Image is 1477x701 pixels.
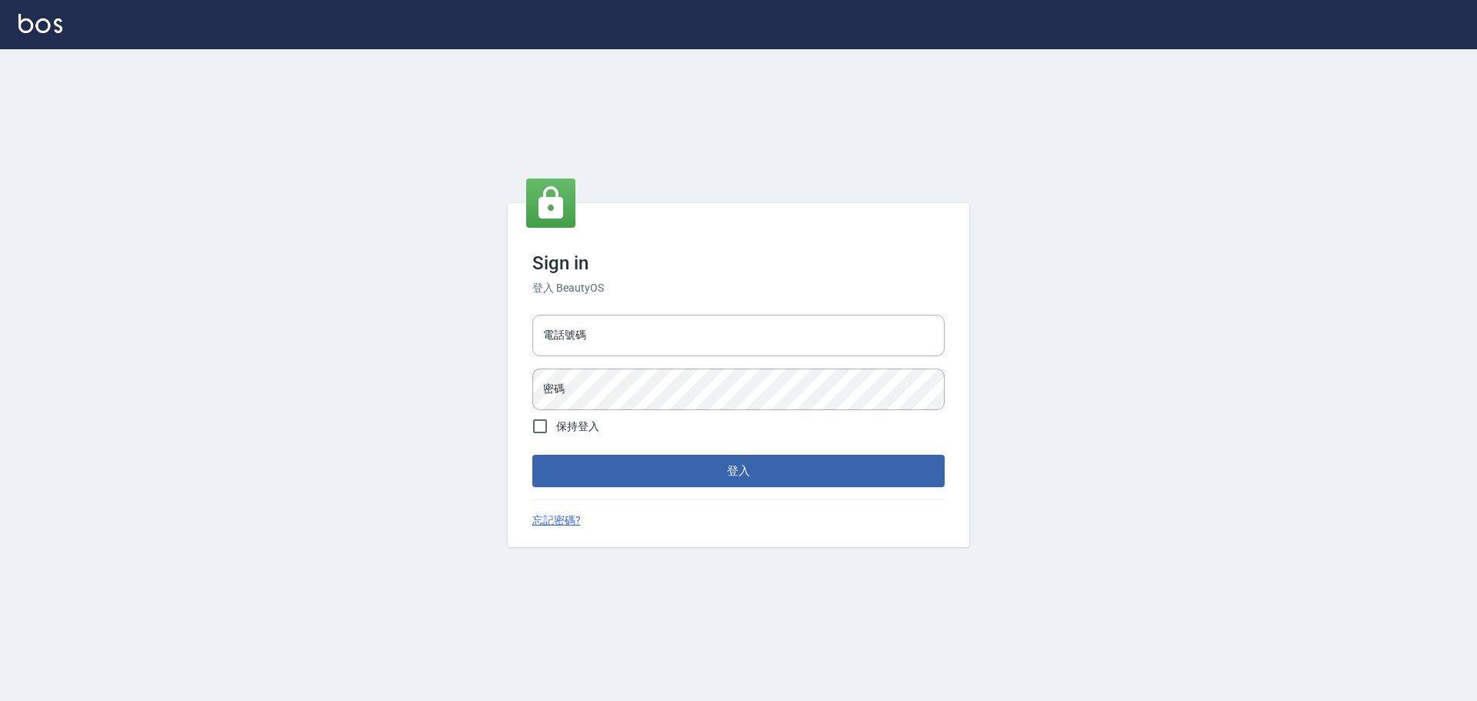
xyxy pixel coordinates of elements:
h3: Sign in [532,252,945,274]
h6: 登入 BeautyOS [532,280,945,296]
button: 登入 [532,455,945,487]
img: Logo [18,14,62,33]
span: 保持登入 [556,419,599,435]
a: 忘記密碼? [532,512,581,529]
